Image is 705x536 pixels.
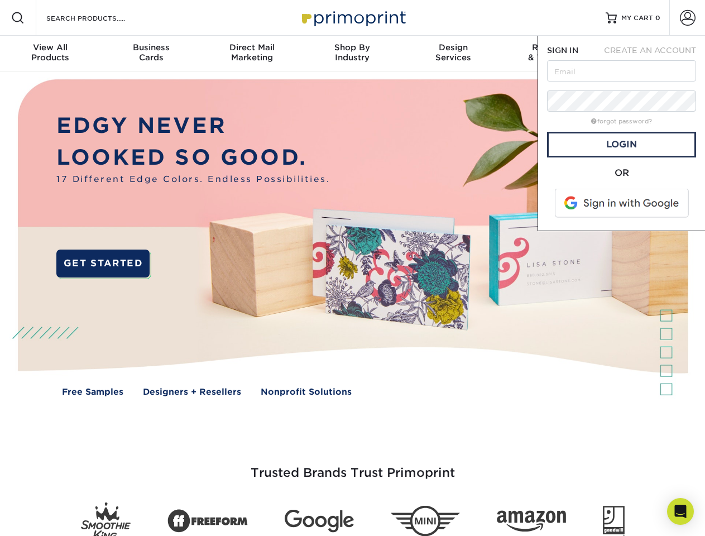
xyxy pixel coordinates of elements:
span: SIGN IN [547,46,578,55]
div: Open Intercom Messenger [667,498,694,525]
img: Primoprint [297,6,409,30]
div: Industry [302,42,402,63]
span: CREATE AN ACCOUNT [604,46,696,55]
div: OR [547,166,696,180]
span: Direct Mail [202,42,302,52]
span: Resources [503,42,604,52]
a: Designers + Resellers [143,386,241,399]
span: 17 Different Edge Colors. Endless Possibilities. [56,173,330,186]
span: Shop By [302,42,402,52]
input: Email [547,60,696,82]
a: GET STARTED [56,250,150,277]
div: Marketing [202,42,302,63]
span: MY CART [621,13,653,23]
a: Resources& Templates [503,36,604,71]
a: Shop ByIndustry [302,36,402,71]
img: Google [285,510,354,533]
h3: Trusted Brands Trust Primoprint [26,439,679,494]
p: EDGY NEVER [56,110,330,142]
a: DesignServices [403,36,503,71]
a: Nonprofit Solutions [261,386,352,399]
a: Free Samples [62,386,123,399]
p: LOOKED SO GOOD. [56,142,330,174]
div: Services [403,42,503,63]
span: Design [403,42,503,52]
input: SEARCH PRODUCTS..... [45,11,154,25]
a: BusinessCards [100,36,201,71]
a: Login [547,132,696,157]
div: Cards [100,42,201,63]
img: Amazon [497,511,566,532]
span: 0 [655,14,660,22]
span: Business [100,42,201,52]
a: forgot password? [591,118,652,125]
a: Direct MailMarketing [202,36,302,71]
div: & Templates [503,42,604,63]
img: Goodwill [603,506,625,536]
